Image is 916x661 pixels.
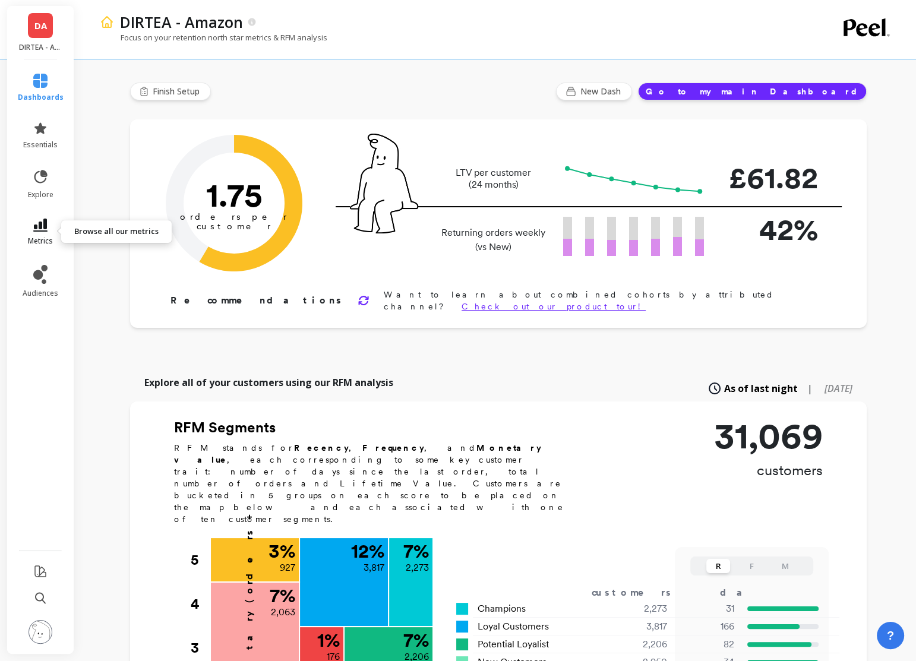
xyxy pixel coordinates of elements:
p: RFM stands for , , and , each corresponding to some key customer trait: number of days since the ... [174,442,578,525]
div: 3,817 [597,619,682,634]
span: essentials [23,140,58,150]
p: 31 [682,602,734,616]
span: metrics [28,236,53,246]
p: 12 % [351,542,384,561]
button: R [706,559,730,573]
p: Explore all of your customers using our RFM analysis [144,375,393,390]
span: Loyal Customers [478,619,549,634]
p: DIRTEA - Amazon [120,12,243,32]
b: Frequency [362,443,424,453]
p: customers [714,461,823,480]
img: header icon [100,15,114,29]
p: DIRTEA - Amazon [19,43,62,52]
span: [DATE] [825,382,852,395]
p: 2,063 [271,605,295,619]
span: Champions [478,602,526,616]
tspan: customer [197,221,272,232]
p: 82 [682,637,734,651]
span: New Dash [580,86,624,97]
span: DA [34,19,47,33]
text: 1.75 [206,175,263,214]
div: 2,206 [597,637,682,651]
p: 166 [682,619,734,634]
p: 7 % [403,631,429,650]
span: dashboards [18,93,64,102]
button: New Dash [556,83,632,100]
p: £61.82 [723,156,818,200]
img: profile picture [29,620,52,644]
p: 3,817 [364,561,384,575]
p: 7 % [403,542,429,561]
tspan: orders per [180,211,288,222]
a: Check out our product tour! [462,302,646,311]
p: 1 % [317,631,340,650]
p: 42% [723,207,818,252]
span: | [807,381,813,396]
span: explore [28,190,53,200]
button: ? [877,622,904,649]
p: LTV per customer (24 months) [438,167,549,191]
div: 5 [191,538,210,582]
span: Potential Loyalist [478,637,549,651]
div: days [720,586,769,600]
b: Recency [294,443,349,453]
span: audiences [23,289,58,298]
img: pal seatted on line [350,134,418,233]
p: 927 [280,561,295,575]
span: As of last night [724,381,798,396]
h2: RFM Segments [174,418,578,437]
p: 2,273 [406,561,429,575]
button: F [740,559,763,573]
p: Returning orders weekly (vs New) [438,226,549,254]
p: Want to learn about combined cohorts by attributed channel? [384,289,829,312]
span: Finish Setup [153,86,203,97]
button: Go to my main Dashboard [638,83,867,100]
button: M [773,559,797,573]
div: 2,273 [597,602,682,616]
p: 31,069 [714,418,823,454]
div: customers [592,586,688,600]
p: 7 % [270,586,295,605]
p: Focus on your retention north star metrics & RFM analysis [100,32,327,43]
p: 3 % [269,542,295,561]
button: Finish Setup [130,83,211,100]
span: ? [887,627,894,644]
div: 4 [191,582,210,626]
p: Recommendations [170,293,343,308]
